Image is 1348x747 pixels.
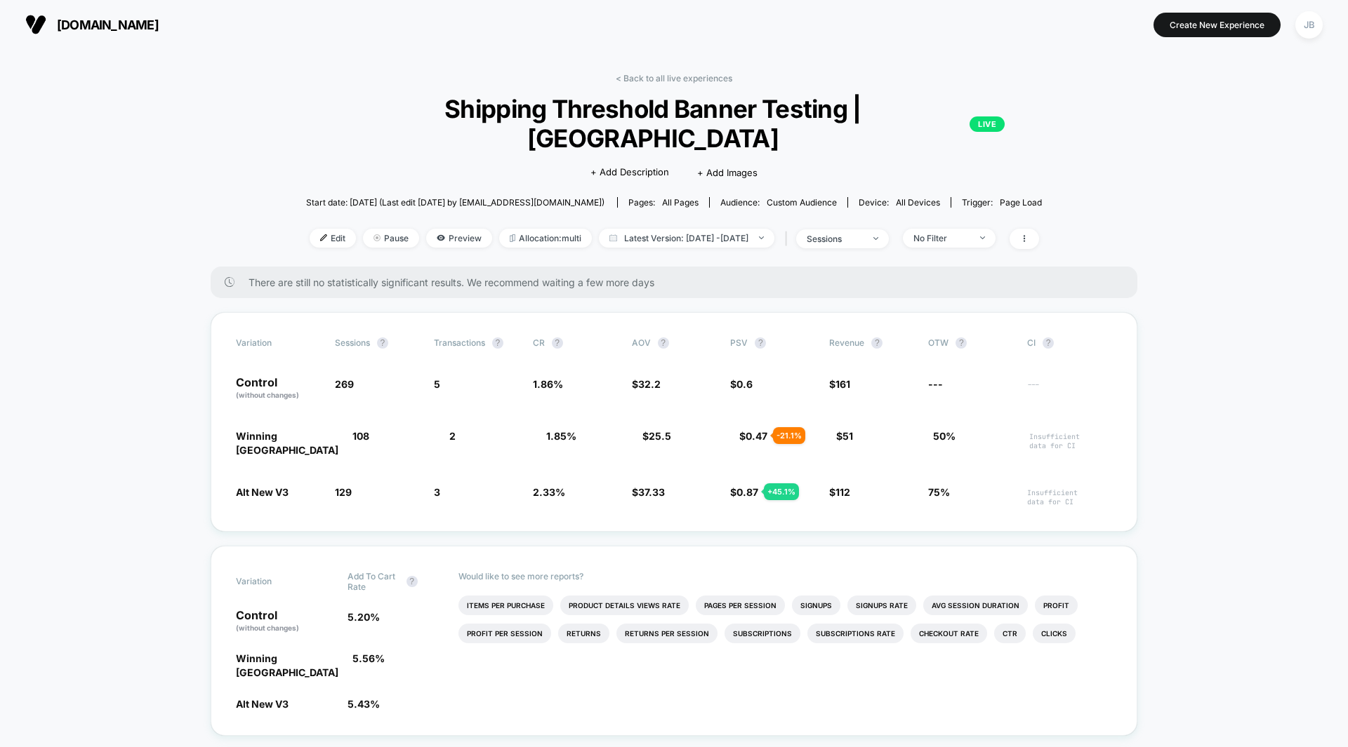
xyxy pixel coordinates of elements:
img: Visually logo [25,14,46,35]
button: ? [871,337,883,349]
span: 1.86 % [533,378,563,390]
span: 129 [335,486,352,498]
span: all devices [896,197,940,208]
div: Trigger: [962,197,1042,208]
span: Variation [236,571,313,592]
img: end [374,234,381,241]
span: all pages [662,197,699,208]
span: 3 [434,486,440,498]
button: ? [552,337,563,349]
div: + 45.1 % [764,483,799,500]
span: $ [642,430,671,442]
span: 269 [335,378,354,390]
li: Profit [1035,595,1078,615]
button: ? [658,337,669,349]
span: Preview [426,229,492,248]
span: Insufficient data for CI [1027,488,1112,506]
span: (without changes) [236,391,299,399]
span: Start date: [DATE] (Last edit [DATE] by [EMAIL_ADDRESS][DOMAIN_NAME]) [306,197,604,208]
li: Subscriptions [725,624,800,643]
span: Add To Cart Rate [348,571,399,592]
span: | [781,229,796,249]
span: 2 [449,430,456,442]
div: No Filter [913,233,970,243]
span: 51 [842,430,853,442]
span: Edit [310,229,356,248]
img: edit [320,234,327,241]
button: ? [956,337,967,349]
a: < Back to all live experiences [616,73,732,83]
button: ? [1043,337,1054,349]
li: Product Details Views Rate [560,595,689,615]
span: 37.33 [638,486,665,498]
span: Alt New V3 [236,486,289,498]
span: --- [928,378,943,390]
p: Would like to see more reports? [458,571,1112,581]
span: AOV [632,337,651,348]
span: 0.87 [736,486,758,498]
span: $ [730,378,753,390]
li: Returns Per Session [616,624,718,643]
div: Pages: [628,197,699,208]
span: --- [1027,380,1112,401]
span: 75% [928,486,950,498]
span: Insufficient data for CI [1029,432,1112,457]
span: Shipping Threshold Banner Testing | [GEOGRAPHIC_DATA] [343,94,1005,153]
li: Items Per Purchase [458,595,553,615]
span: Winning [GEOGRAPHIC_DATA] [236,652,338,678]
div: JB [1295,11,1323,39]
button: JB [1291,11,1327,39]
span: 2.33 % [533,486,565,498]
span: 5 [434,378,440,390]
div: - 21.1 % [773,427,805,444]
span: Latest Version: [DATE] - [DATE] [599,229,774,248]
span: Page Load [1000,197,1042,208]
li: Ctr [994,624,1026,643]
span: $ [632,378,661,390]
span: Allocation: multi [499,229,592,248]
span: Custom Audience [767,197,837,208]
span: Winning [GEOGRAPHIC_DATA] [236,430,338,456]
button: Create New Experience [1154,13,1281,37]
button: ? [407,576,418,587]
li: Returns [558,624,609,643]
span: $ [836,430,853,442]
img: end [873,237,878,240]
p: LIVE [970,116,1005,132]
span: OTW [928,337,1005,349]
span: Device: [847,197,951,208]
span: PSV [730,337,748,348]
li: Signups [792,595,840,615]
img: rebalance [510,234,515,242]
span: 1.85 % [546,430,576,442]
span: There are still no statistically significant results. We recommend waiting a few more days [249,276,1109,288]
span: 112 [835,486,850,498]
span: Revenue [829,337,864,348]
li: Signups Rate [847,595,916,615]
span: CI [1027,337,1104,349]
button: [DOMAIN_NAME] [21,13,163,36]
span: 0.47 [746,430,767,442]
img: end [980,236,985,239]
p: Control [236,377,321,401]
span: [DOMAIN_NAME] [57,18,159,32]
div: sessions [807,234,863,244]
li: Clicks [1033,624,1076,643]
img: calendar [609,234,617,241]
span: 25.5 [649,430,671,442]
li: Profit Per Session [458,624,551,643]
span: 0.6 [736,378,753,390]
img: end [759,236,764,239]
span: $ [829,486,850,498]
span: $ [632,486,665,498]
span: Alt New V3 [236,698,289,710]
span: Transactions [434,337,485,348]
button: ? [377,337,388,349]
li: Checkout Rate [911,624,987,643]
span: + Add Images [697,167,758,178]
span: 5.43 % [348,698,380,710]
button: ? [492,337,503,349]
span: Sessions [335,337,370,348]
span: 161 [835,378,850,390]
span: 50% [933,430,956,442]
